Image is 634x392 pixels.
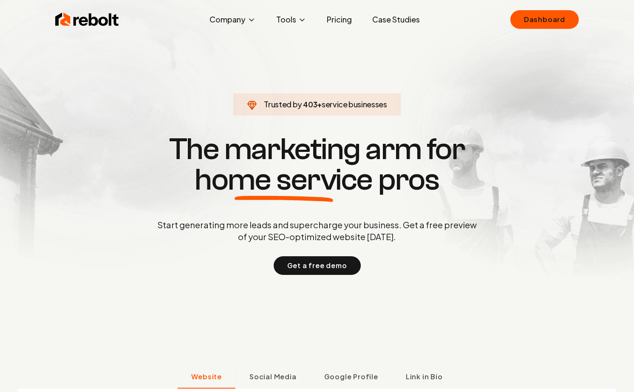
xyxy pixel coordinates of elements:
h1: The marketing arm for pros [113,134,521,195]
a: Case Studies [365,11,427,28]
span: Website [191,372,222,382]
a: Pricing [320,11,359,28]
button: Website [178,367,235,389]
span: Trusted by [264,99,302,109]
p: Start generating more leads and supercharge your business. Get a free preview of your SEO-optimiz... [156,219,478,243]
a: Dashboard [510,10,579,29]
button: Social Media [235,367,310,389]
span: Link in Bio [406,372,443,382]
button: Google Profile [310,367,392,389]
span: 403 [303,98,317,110]
button: Tools [269,11,313,28]
img: Rebolt Logo [55,11,119,28]
span: Social Media [249,372,297,382]
button: Get a free demo [274,256,361,275]
span: home service [195,165,373,195]
span: Google Profile [324,372,378,382]
button: Company [203,11,263,28]
span: + [317,99,322,109]
button: Link in Bio [392,367,456,389]
span: service businesses [322,99,387,109]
